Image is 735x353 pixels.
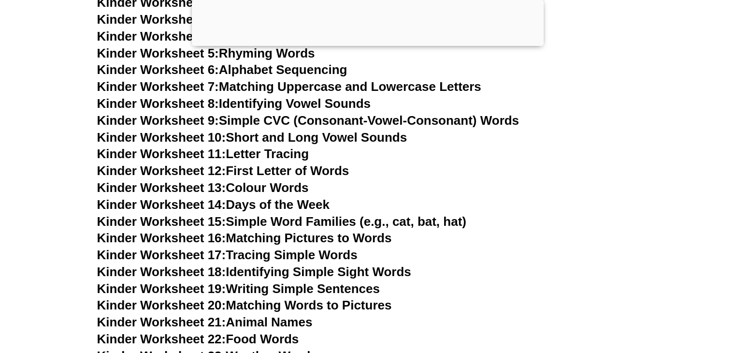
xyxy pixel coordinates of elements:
a: Kinder Worksheet 11:Letter Tracing [97,147,309,161]
span: Kinder Worksheet 20: [97,298,226,312]
span: Kinder Worksheet 19: [97,281,226,296]
a: Kinder Worksheet 14:Days of the Week [97,197,330,212]
a: Kinder Worksheet 3:Matching Letters to Pictures [97,12,388,27]
a: Kinder Worksheet 7:Matching Uppercase and Lowercase Letters [97,79,481,94]
span: Kinder Worksheet 4: [97,29,219,44]
a: Kinder Worksheet 18:Identifying Simple Sight Words [97,265,411,279]
span: Kinder Worksheet 21: [97,315,226,329]
span: Kinder Worksheet 5: [97,46,219,60]
span: Kinder Worksheet 17: [97,248,226,262]
span: Kinder Worksheet 3: [97,12,219,27]
a: Kinder Worksheet 8:Identifying Vowel Sounds [97,96,371,111]
a: Kinder Worksheet 15:Simple Word Families (e.g., cat, bat, hat) [97,214,466,229]
a: Kinder Worksheet 20:Matching Words to Pictures [97,298,392,312]
a: Kinder Worksheet 22:Food Words [97,332,299,346]
span: Kinder Worksheet 9: [97,113,219,128]
a: Kinder Worksheet 16:Matching Pictures to Words [97,231,392,245]
a: Kinder Worksheet 4:Beginning Sounds: Connecting Letters to Words [97,29,510,44]
span: Kinder Worksheet 12: [97,163,226,178]
span: Kinder Worksheet 10: [97,130,226,145]
span: Kinder Worksheet 16: [97,231,226,245]
a: Kinder Worksheet 12:First Letter of Words [97,163,349,178]
a: Kinder Worksheet 17:Tracing Simple Words [97,248,358,262]
a: Kinder Worksheet 9:Simple CVC (Consonant-Vowel-Consonant) Words [97,113,519,128]
a: Kinder Worksheet 13:Colour Words [97,180,309,195]
a: Kinder Worksheet 19:Writing Simple Sentences [97,281,380,296]
a: Kinder Worksheet 5:Rhyming Words [97,46,315,60]
span: Kinder Worksheet 8: [97,96,219,111]
span: Kinder Worksheet 18: [97,265,226,279]
span: Kinder Worksheet 11: [97,147,226,161]
span: Kinder Worksheet 22: [97,332,226,346]
span: Kinder Worksheet 13: [97,180,226,195]
a: Kinder Worksheet 21:Animal Names [97,315,313,329]
span: Kinder Worksheet 7: [97,79,219,94]
span: Kinder Worksheet 15: [97,214,226,229]
iframe: Chat Widget [574,244,735,353]
span: Kinder Worksheet 6: [97,62,219,77]
a: Kinder Worksheet 6:Alphabet Sequencing [97,62,347,77]
span: Kinder Worksheet 14: [97,197,226,212]
a: Kinder Worksheet 10:Short and Long Vowel Sounds [97,130,407,145]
